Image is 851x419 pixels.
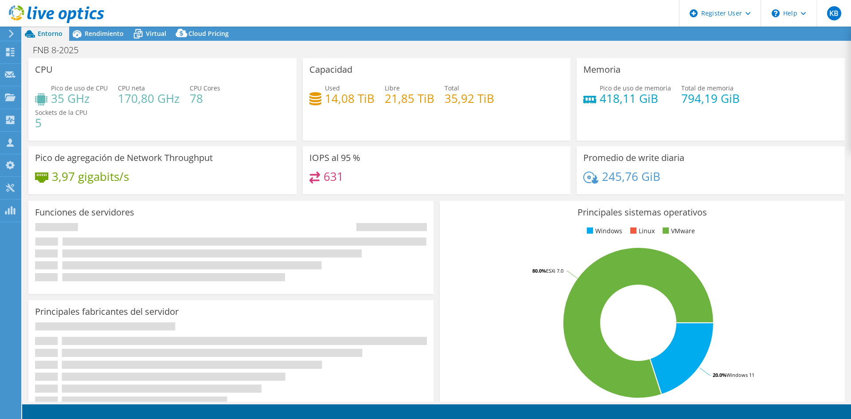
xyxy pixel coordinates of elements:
[583,65,621,74] h3: Memoria
[118,94,180,103] h4: 170,80 GHz
[445,84,459,92] span: Total
[35,208,134,217] h3: Funciones de servidores
[600,84,671,92] span: Pico de uso de memoria
[190,84,220,92] span: CPU Cores
[532,267,546,274] tspan: 80.0%
[660,226,695,236] li: VMware
[681,84,734,92] span: Total de memoria
[546,267,563,274] tspan: ESXi 7.0
[827,6,841,20] span: KB
[446,208,838,217] h3: Principales sistemas operativos
[188,29,229,38] span: Cloud Pricing
[628,226,655,236] li: Linux
[35,307,179,317] h3: Principales fabricantes del servidor
[445,94,494,103] h4: 35,92 TiB
[385,94,434,103] h4: 21,85 TiB
[35,65,53,74] h3: CPU
[51,84,108,92] span: Pico de uso de CPU
[29,45,92,55] h1: FNB 8-2025
[325,84,340,92] span: Used
[85,29,124,38] span: Rendimiento
[309,153,360,163] h3: IOPS al 95 %
[190,94,220,103] h4: 78
[146,29,166,38] span: Virtual
[35,153,213,163] h3: Pico de agregación de Network Throughput
[600,94,671,103] h4: 418,11 GiB
[726,372,754,378] tspan: Windows 11
[38,29,62,38] span: Entorno
[35,108,87,117] span: Sockets de la CPU
[585,226,622,236] li: Windows
[51,94,108,103] h4: 35 GHz
[309,65,352,74] h3: Capacidad
[713,372,726,378] tspan: 20.0%
[35,118,87,128] h4: 5
[325,94,375,103] h4: 14,08 TiB
[324,172,344,181] h4: 631
[772,9,780,17] svg: \n
[681,94,740,103] h4: 794,19 GiB
[52,172,129,181] h4: 3,97 gigabits/s
[602,172,660,181] h4: 245,76 GiB
[118,84,145,92] span: CPU neta
[583,153,684,163] h3: Promedio de write diaria
[385,84,400,92] span: Libre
